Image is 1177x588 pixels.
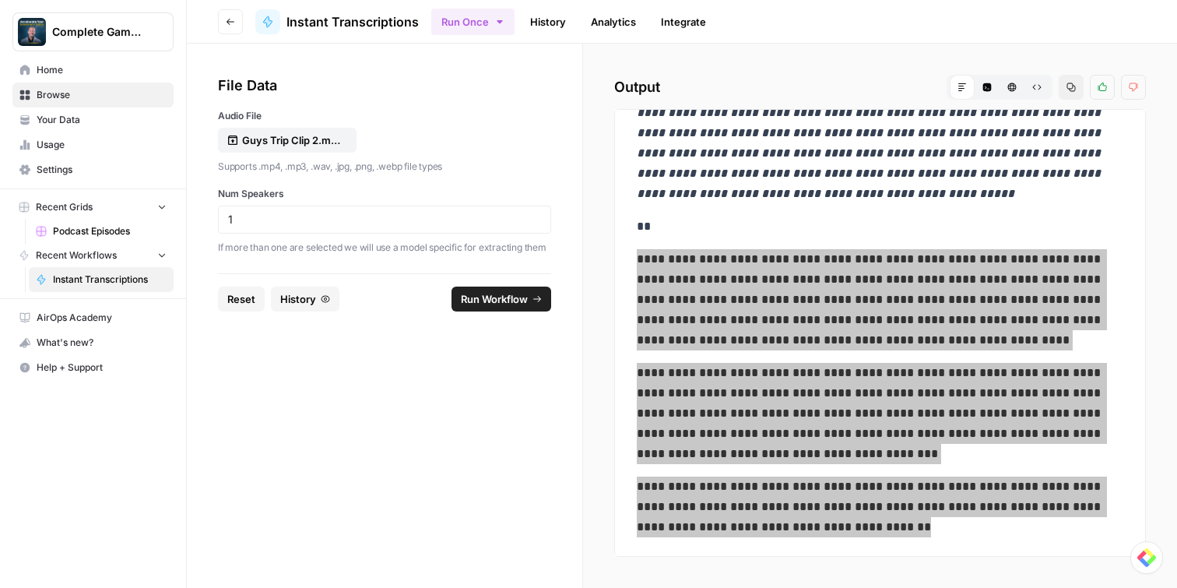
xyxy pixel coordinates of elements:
[280,291,316,307] span: History
[614,75,1146,100] h2: Output
[218,75,551,97] div: File Data
[53,273,167,287] span: Instant Transcriptions
[37,113,167,127] span: Your Data
[271,287,339,312] button: History
[52,24,146,40] span: Complete Game Consulting
[12,58,174,83] a: Home
[12,83,174,107] a: Browse
[12,330,174,355] button: What's new?
[13,331,173,354] div: What's new?
[255,9,419,34] a: Instant Transcriptions
[286,12,419,31] span: Instant Transcriptions
[29,219,174,244] a: Podcast Episodes
[581,9,645,34] a: Analytics
[218,240,551,255] p: If more than one are selected we will use a model specific for extracting them
[227,291,255,307] span: Reset
[451,287,551,312] button: Run Workflow
[29,267,174,292] a: Instant Transcriptions
[12,195,174,219] button: Recent Grids
[12,157,174,182] a: Settings
[37,311,167,325] span: AirOps Academy
[218,128,357,153] button: Guys Trip Clip 2.mp4
[652,9,715,34] a: Integrate
[228,213,541,227] input: 1
[12,107,174,132] a: Your Data
[37,163,167,177] span: Settings
[36,248,117,262] span: Recent Workflows
[218,287,265,312] button: Reset
[36,200,93,214] span: Recent Grids
[37,361,167,375] span: Help + Support
[12,132,174,157] a: Usage
[521,9,575,34] a: History
[461,291,528,307] span: Run Workflow
[37,138,167,152] span: Usage
[218,159,551,174] p: Supports .mp4, .mp3, .wav, .jpg, .png, .webp file types
[218,187,551,201] label: Num Speakers
[12,12,174,51] button: Workspace: Complete Game Consulting
[12,244,174,267] button: Recent Workflows
[37,63,167,77] span: Home
[12,355,174,380] button: Help + Support
[37,88,167,102] span: Browse
[431,9,515,35] button: Run Once
[12,305,174,330] a: AirOps Academy
[18,18,46,46] img: Complete Game Consulting Logo
[218,109,551,123] label: Audio File
[242,132,342,148] p: Guys Trip Clip 2.mp4
[53,224,167,238] span: Podcast Episodes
